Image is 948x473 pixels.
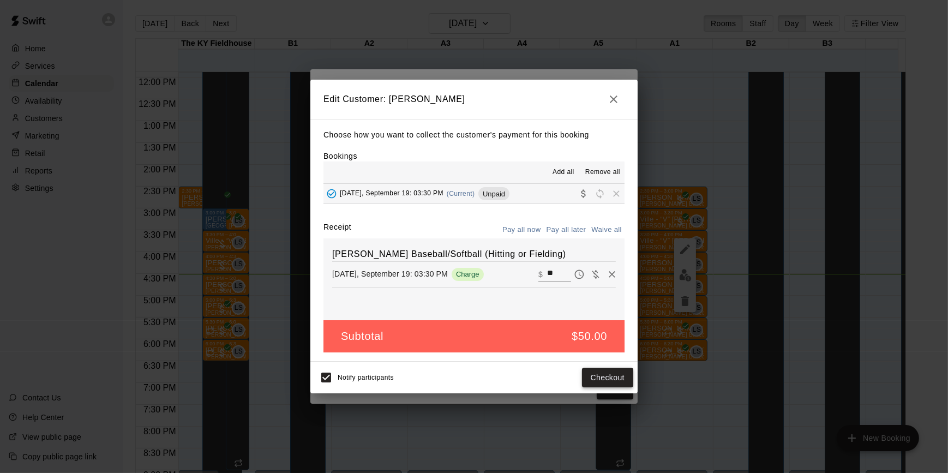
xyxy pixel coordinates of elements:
span: [DATE], September 19: 03:30 PM [340,190,443,197]
p: [DATE], September 19: 03:30 PM [332,268,448,279]
button: Pay all later [544,221,589,238]
button: Added - Collect Payment[DATE], September 19: 03:30 PM(Current)UnpaidCollect paymentRescheduleRemove [323,184,625,204]
button: Remove all [581,164,625,181]
h5: Subtotal [341,329,383,344]
h2: Edit Customer: [PERSON_NAME] [310,80,638,119]
button: Remove [604,266,620,283]
span: Charge [452,270,484,278]
span: Pay later [571,269,587,278]
span: Collect payment [575,189,592,197]
span: Notify participants [338,374,394,381]
button: Checkout [582,368,633,388]
label: Bookings [323,152,357,160]
button: Add all [546,164,581,181]
p: Choose how you want to collect the customer's payment for this booking [323,128,625,142]
h5: $50.00 [572,329,607,344]
label: Receipt [323,221,351,238]
span: (Current) [447,190,475,197]
button: Added - Collect Payment [323,185,340,202]
span: Unpaid [478,190,509,198]
span: Reschedule [592,189,608,197]
span: Remove [608,189,625,197]
span: Remove all [585,167,620,178]
h6: [PERSON_NAME] Baseball/Softball (Hitting or Fielding) [332,247,616,261]
button: Waive all [589,221,625,238]
p: $ [538,269,543,280]
button: Pay all now [500,221,544,238]
span: Waive payment [587,269,604,278]
span: Add all [553,167,574,178]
